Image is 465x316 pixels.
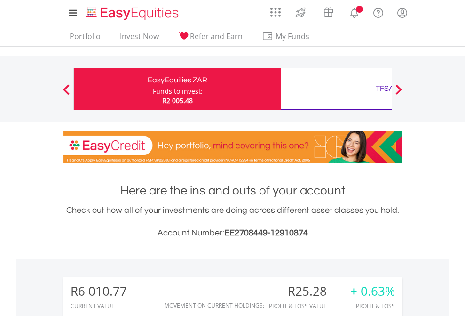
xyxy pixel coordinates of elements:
a: AppsGrid [264,2,287,17]
span: Refer and Earn [190,31,243,41]
a: FAQ's and Support [366,2,390,21]
span: EE2708449-12910874 [224,228,308,237]
div: Movement on Current Holdings: [164,302,264,308]
button: Next [389,89,408,98]
span: R2 005.48 [162,96,193,105]
img: EasyCredit Promotion Banner [63,131,402,163]
button: Previous [57,89,76,98]
div: + 0.63% [350,284,395,298]
a: Home page [82,2,182,21]
div: CURRENT VALUE [71,303,127,309]
div: R25.28 [269,284,339,298]
img: vouchers-v2.svg [321,5,336,20]
a: Portfolio [66,32,104,46]
a: Vouchers [315,2,342,20]
img: EasyEquities_Logo.png [84,6,182,21]
a: Invest Now [116,32,163,46]
div: Profit & Loss Value [269,303,339,309]
div: Funds to invest: [153,87,203,96]
h3: Account Number: [63,227,402,240]
span: My Funds [262,30,323,42]
div: Profit & Loss [350,303,395,309]
a: Notifications [342,2,366,21]
div: Check out how all of your investments are doing across different asset classes you hold. [63,204,402,240]
a: Refer and Earn [174,32,246,46]
h1: Here are the ins and outs of your account [63,182,402,199]
a: My Profile [390,2,414,23]
div: EasyEquities ZAR [79,73,276,87]
div: R6 010.77 [71,284,127,298]
img: grid-menu-icon.svg [270,7,281,17]
img: thrive-v2.svg [293,5,308,20]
